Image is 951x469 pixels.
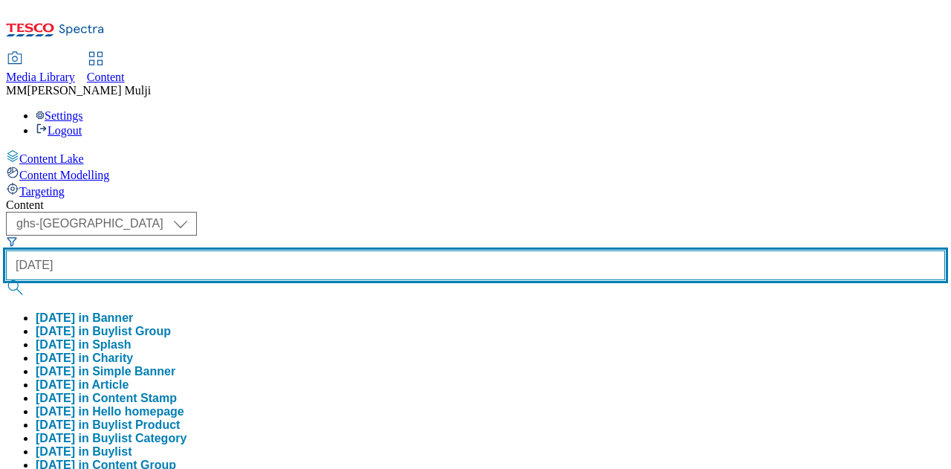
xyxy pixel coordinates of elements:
[36,365,175,378] button: [DATE] in Simple Banner
[92,405,184,418] span: Hello homepage
[19,169,109,181] span: Content Modelling
[19,152,84,165] span: Content Lake
[6,166,945,182] a: Content Modelling
[6,84,27,97] span: MM
[36,392,177,405] button: [DATE] in Content Stamp
[87,53,125,84] a: Content
[36,109,83,122] a: Settings
[36,418,180,432] button: [DATE] in Buylist Product
[19,185,65,198] span: Targeting
[36,311,133,325] button: [DATE] in Banner
[36,405,184,418] div: [DATE] in
[36,352,133,365] button: [DATE] in Charity
[36,338,132,352] button: [DATE] in Splash
[6,198,945,212] div: Content
[36,124,82,137] a: Logout
[6,236,18,248] svg: Search Filters
[36,392,177,405] div: [DATE] in
[92,392,177,404] span: Content Stamp
[6,182,945,198] a: Targeting
[36,445,132,459] button: [DATE] in Buylist
[27,84,151,97] span: [PERSON_NAME] Mulji
[92,325,171,337] span: Buylist Group
[6,71,75,83] span: Media Library
[36,325,171,338] button: [DATE] in Buylist Group
[6,53,75,84] a: Media Library
[6,250,945,280] input: Search
[87,71,125,83] span: Content
[36,325,171,338] div: [DATE] in
[6,149,945,166] a: Content Lake
[36,432,186,445] button: [DATE] in Buylist Category
[36,378,129,392] button: [DATE] in Article
[36,405,184,418] button: [DATE] in Hello homepage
